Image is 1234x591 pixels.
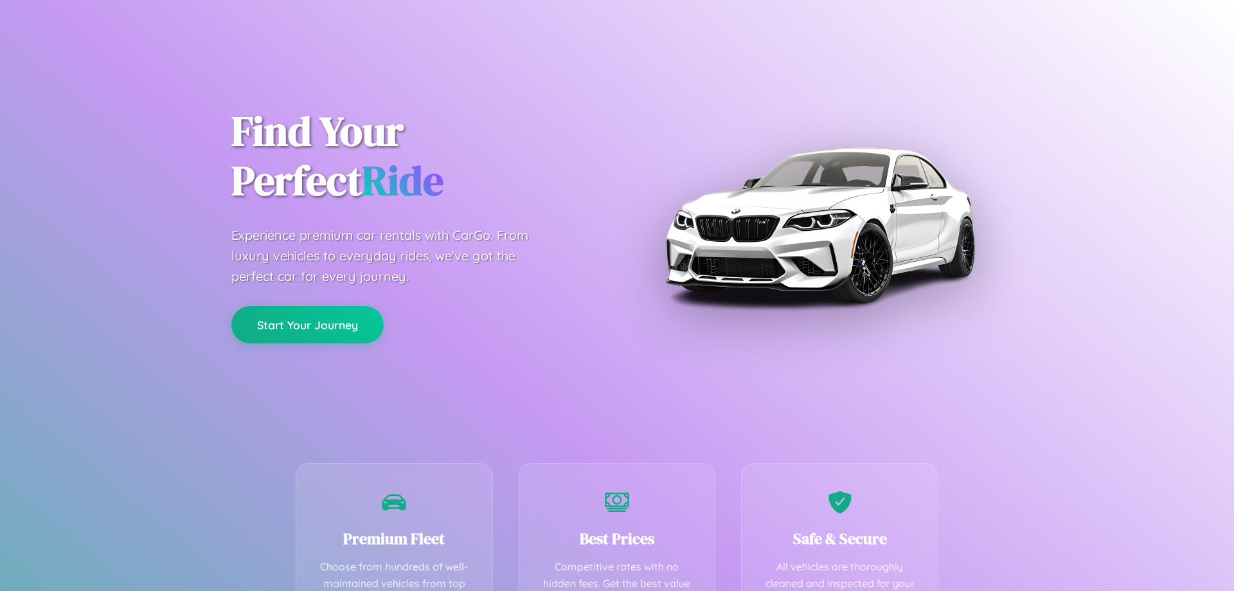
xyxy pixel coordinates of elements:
[362,152,443,208] span: Ride
[231,306,384,343] button: Start Your Journey
[659,64,980,386] img: Premium BMW car rental vehicle
[761,528,918,549] h3: Safe & Secure
[316,528,473,549] h3: Premium Fleet
[231,107,598,206] h1: Find Your Perfect
[539,528,696,549] h3: Best Prices
[231,225,553,287] p: Experience premium car rentals with CarGo. From luxury vehicles to everyday rides, we've got the ...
